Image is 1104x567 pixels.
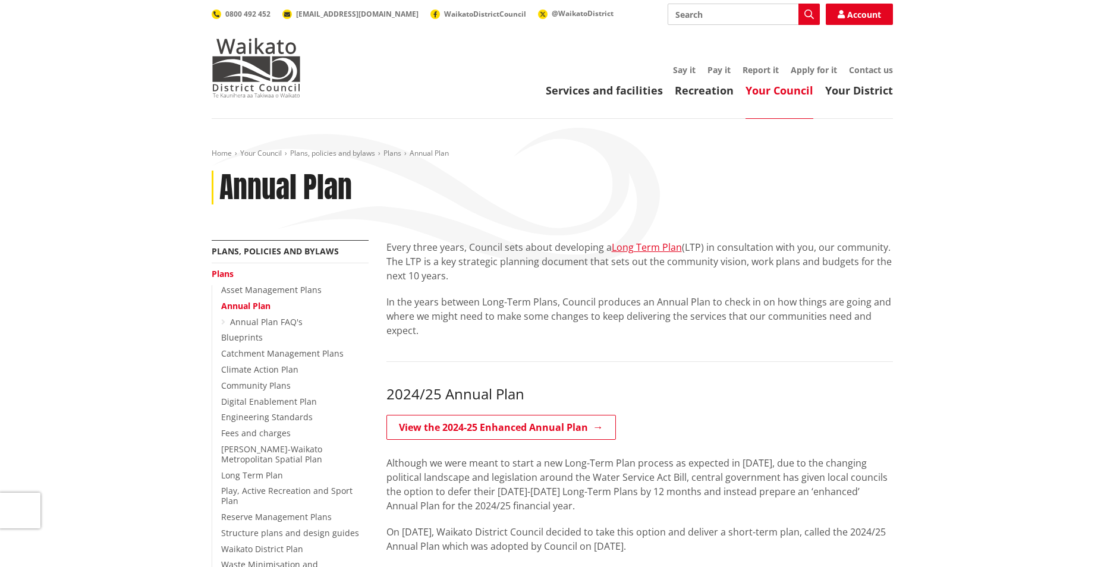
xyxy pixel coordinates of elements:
[825,83,893,97] a: Your District
[430,9,526,19] a: WaikatoDistrictCouncil
[546,83,663,97] a: Services and facilities
[791,64,837,75] a: Apply for it
[386,240,893,283] p: Every three years, Council sets about developing a (LTP) in consultation with you, our community....
[612,241,682,254] a: Long Term Plan
[221,443,322,465] a: [PERSON_NAME]-Waikato Metropolitan Spatial Plan
[221,380,291,391] a: Community Plans
[673,64,696,75] a: Say it
[826,4,893,25] a: Account
[849,64,893,75] a: Contact us
[552,8,614,18] span: @WaikatoDistrict
[221,485,353,506] a: Play, Active Recreation and Sport Plan
[240,148,282,158] a: Your Council
[221,300,271,311] a: Annual Plan
[675,83,734,97] a: Recreation
[282,9,419,19] a: [EMAIL_ADDRESS][DOMAIN_NAME]
[225,9,271,19] span: 0800 492 452
[221,284,322,295] a: Asset Management Plans
[221,411,313,423] a: Engineering Standards
[230,316,303,327] a: Annual Plan FAQ's
[221,332,263,343] a: Blueprints
[221,396,317,407] a: Digital Enablement Plan
[212,268,234,279] a: Plans
[212,245,339,257] a: Plans, policies and bylaws
[386,415,616,440] a: View the 2024-25 Enhanced Annual Plan
[383,148,401,158] a: Plans
[668,4,820,25] input: Search input
[386,295,893,338] p: In the years between Long-Term Plans, Council produces an Annual Plan to check in on how things a...
[212,148,232,158] a: Home
[212,149,893,159] nav: breadcrumb
[212,38,301,97] img: Waikato District Council - Te Kaunihera aa Takiwaa o Waikato
[538,8,614,18] a: @WaikatoDistrict
[221,543,303,555] a: Waikato District Plan
[296,9,419,19] span: [EMAIL_ADDRESS][DOMAIN_NAME]
[386,386,893,403] h3: 2024/25 Annual Plan
[444,9,526,19] span: WaikatoDistrictCouncil
[221,364,298,375] a: Climate Action Plan
[746,83,813,97] a: Your Council
[212,9,271,19] a: 0800 492 452
[386,442,893,513] p: Although we were meant to start a new Long-Term Plan process as expected in [DATE], due to the ch...
[219,171,352,205] h1: Annual Plan
[290,148,375,158] a: Plans, policies and bylaws
[707,64,731,75] a: Pay it
[410,148,449,158] span: Annual Plan
[386,525,893,553] p: On [DATE], Waikato District Council decided to take this option and deliver a short-term plan, ca...
[221,427,291,439] a: Fees and charges
[221,527,359,538] a: Structure plans and design guides
[221,470,283,481] a: Long Term Plan
[221,511,332,522] a: Reserve Management Plans
[221,348,344,359] a: Catchment Management Plans
[743,64,779,75] a: Report it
